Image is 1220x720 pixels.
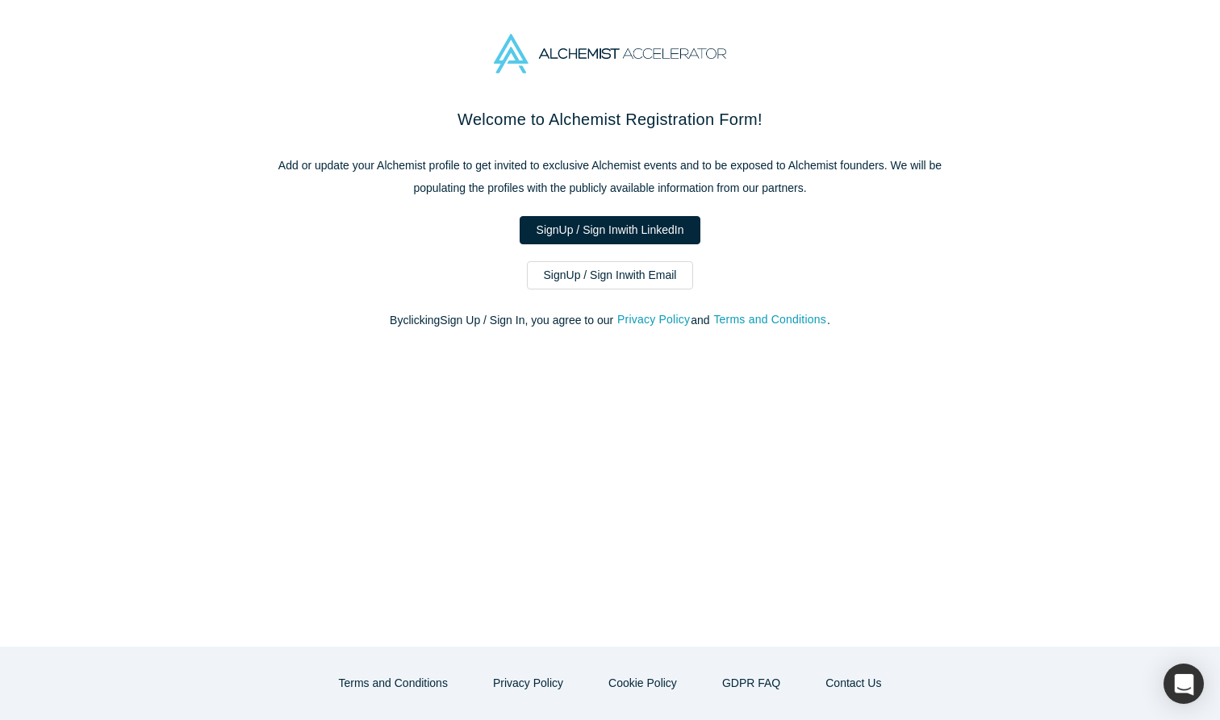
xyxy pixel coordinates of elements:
[591,669,694,697] button: Cookie Policy
[271,312,949,329] p: By clicking Sign Up / Sign In , you agree to our and .
[476,669,580,697] button: Privacy Policy
[705,669,797,697] a: GDPR FAQ
[271,107,949,131] h2: Welcome to Alchemist Registration Form!
[527,261,694,289] a: SignUp / Sign Inwith Email
[271,154,949,199] p: Add or update your Alchemist profile to get invited to exclusive Alchemist events and to be expos...
[616,310,691,329] button: Privacy Policy
[520,216,701,244] a: SignUp / Sign Inwith LinkedIn
[712,310,827,329] button: Terms and Conditions
[322,669,465,697] button: Terms and Conditions
[808,669,898,697] button: Contact Us
[494,34,726,73] img: Alchemist Accelerator Logo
